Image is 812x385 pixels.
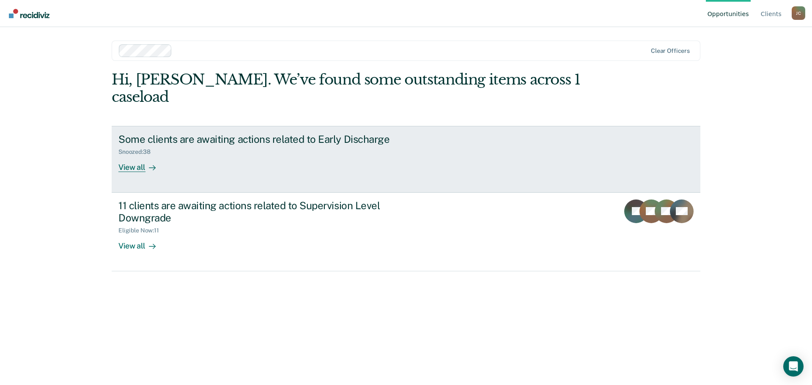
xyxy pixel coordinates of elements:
div: Eligible Now : 11 [118,227,166,234]
button: Profile dropdown button [792,6,805,20]
div: View all [118,156,166,172]
img: Recidiviz [9,9,49,18]
div: View all [118,234,166,251]
div: Snoozed : 38 [118,148,157,156]
div: Hi, [PERSON_NAME]. We’ve found some outstanding items across 1 caseload [112,71,583,106]
div: Clear officers [651,47,690,55]
div: J C [792,6,805,20]
a: 11 clients are awaiting actions related to Supervision Level DowngradeEligible Now:11View all [112,193,700,271]
div: 11 clients are awaiting actions related to Supervision Level Downgrade [118,199,415,224]
div: Open Intercom Messenger [783,356,804,377]
a: Some clients are awaiting actions related to Early DischargeSnoozed:38View all [112,126,700,193]
div: Some clients are awaiting actions related to Early Discharge [118,133,415,145]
